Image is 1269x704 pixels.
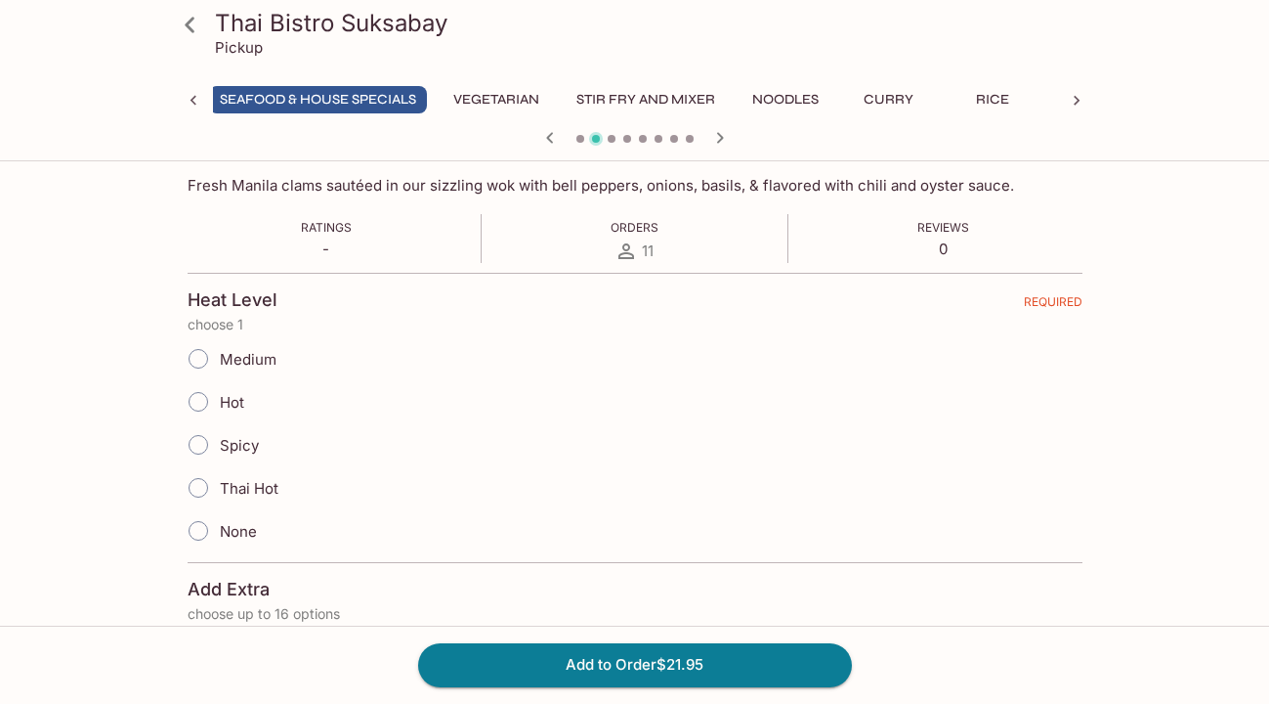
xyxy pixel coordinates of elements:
[642,242,654,260] span: 11
[301,220,352,235] span: Ratings
[1052,86,1140,113] button: Sides
[917,220,969,235] span: Reviews
[188,317,1082,332] p: choose 1
[220,393,244,412] span: Hot
[220,436,259,455] span: Spicy
[301,240,352,258] p: -
[209,86,427,113] button: Seafood & House Specials
[418,643,852,686] button: Add to Order$21.95
[220,522,257,541] span: None
[443,86,550,113] button: Vegetarian
[215,8,1088,38] h3: Thai Bistro Suksabay
[215,38,263,57] p: Pickup
[220,479,278,498] span: Thai Hot
[220,350,276,369] span: Medium
[188,606,1082,622] p: choose up to 16 options
[566,86,726,113] button: Stir Fry and Mixer
[741,86,829,113] button: Noodles
[949,86,1036,113] button: Rice
[845,86,933,113] button: Curry
[188,579,270,600] h4: Add Extra
[917,240,969,258] p: 0
[188,176,1082,195] p: Fresh Manila clams sautéed in our sizzling wok with bell peppers, onions, basils, & flavored with...
[188,289,277,311] h4: Heat Level
[1024,294,1082,317] span: REQUIRED
[611,220,658,235] span: Orders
